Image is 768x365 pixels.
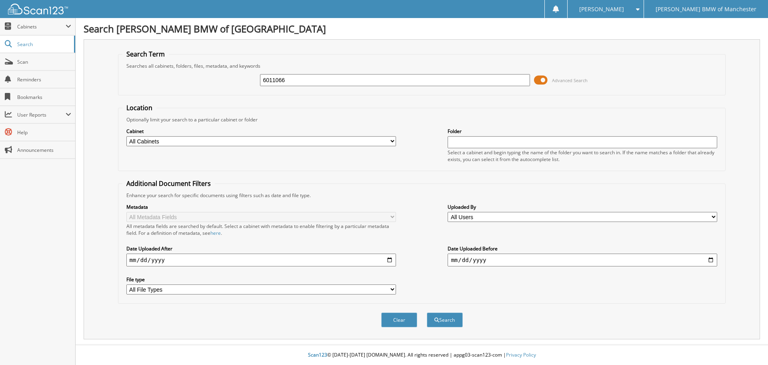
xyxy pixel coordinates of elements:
div: All metadata fields are searched by default. Select a cabinet with metadata to enable filtering b... [126,223,396,236]
span: [PERSON_NAME] [579,7,624,12]
div: Searches all cabinets, folders, files, metadata, and keywords [122,63,722,69]
a: here [210,230,221,236]
label: Cabinet [126,128,396,135]
label: Date Uploaded After [126,245,396,252]
span: Cabinets [17,23,66,30]
button: Search [427,313,463,327]
h1: Search [PERSON_NAME] BMW of [GEOGRAPHIC_DATA] [84,22,760,35]
span: [PERSON_NAME] BMW of Manchester [656,7,756,12]
legend: Location [122,103,156,112]
legend: Additional Document Filters [122,179,215,188]
span: Search [17,41,70,48]
label: Uploaded By [448,204,717,210]
span: Advanced Search [552,77,588,83]
label: Folder [448,128,717,135]
div: Optionally limit your search to a particular cabinet or folder [122,116,722,123]
label: File type [126,276,396,283]
div: © [DATE]-[DATE] [DOMAIN_NAME]. All rights reserved | appg03-scan123-com | [76,345,768,365]
input: start [126,254,396,266]
label: Date Uploaded Before [448,245,717,252]
button: Clear [381,313,417,327]
a: Privacy Policy [506,351,536,358]
span: Help [17,129,71,136]
label: Metadata [126,204,396,210]
img: scan123-logo-white.svg [8,4,68,14]
div: Enhance your search for specific documents using filters such as date and file type. [122,192,722,199]
span: Scan123 [308,351,327,358]
span: Announcements [17,147,71,153]
div: Select a cabinet and begin typing the name of the folder you want to search in. If the name match... [448,149,717,163]
span: User Reports [17,111,66,118]
span: Bookmarks [17,94,71,101]
span: Scan [17,58,71,65]
input: end [448,254,717,266]
span: Reminders [17,76,71,83]
legend: Search Term [122,50,169,58]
